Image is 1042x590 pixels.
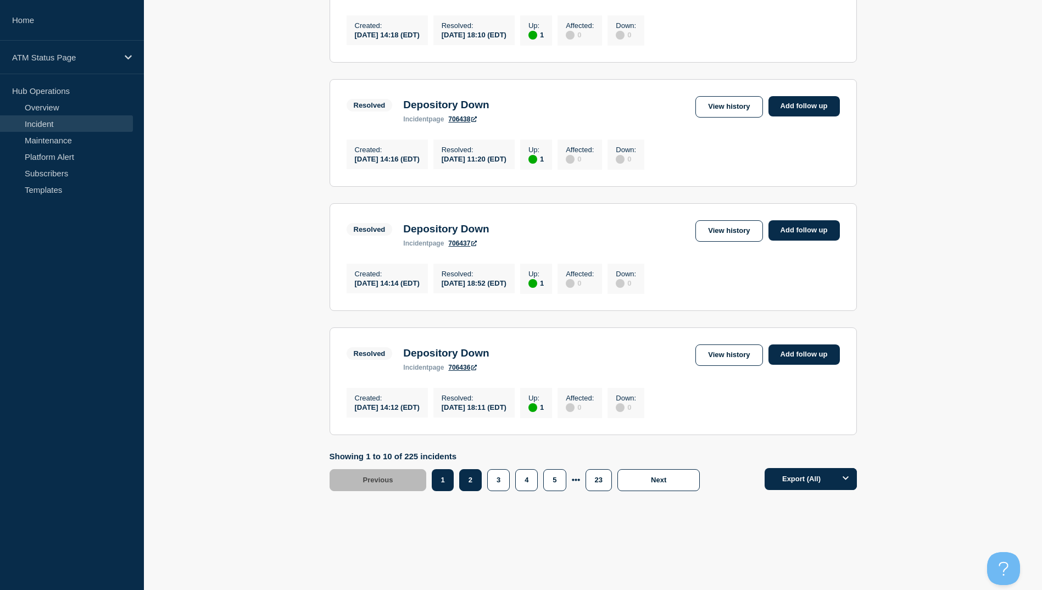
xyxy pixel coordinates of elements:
div: 0 [566,154,594,164]
p: Created : [355,270,420,278]
h3: Depository Down [403,223,489,235]
div: up [528,279,537,288]
p: Resolved : [442,21,506,30]
iframe: Help Scout Beacon - Open [987,552,1020,585]
div: 0 [566,402,594,412]
div: 0 [566,30,594,40]
div: 0 [616,154,636,164]
span: Resolved [347,99,393,112]
span: Previous [363,476,393,484]
p: Resolved : [442,270,506,278]
div: [DATE] 14:18 (EDT) [355,30,420,39]
button: Previous [330,469,427,491]
div: disabled [616,31,625,40]
p: Affected : [566,270,594,278]
p: Affected : [566,21,594,30]
span: Resolved [347,223,393,236]
button: 4 [515,469,538,491]
p: Up : [528,394,544,402]
h3: Depository Down [403,99,489,111]
a: Add follow up [768,96,840,116]
div: 0 [566,278,594,288]
p: Down : [616,394,636,402]
a: 706438 [448,115,477,123]
p: Down : [616,270,636,278]
button: Options [835,468,857,490]
a: View history [695,344,762,366]
span: Resolved [347,347,393,360]
p: Showing 1 to 10 of 225 incidents [330,452,706,461]
div: disabled [616,155,625,164]
p: page [403,115,444,123]
a: Add follow up [768,220,840,241]
div: 0 [616,402,636,412]
div: [DATE] 14:14 (EDT) [355,278,420,287]
p: Created : [355,394,420,402]
a: View history [695,96,762,118]
p: Resolved : [442,394,506,402]
div: up [528,403,537,412]
button: 2 [459,469,482,491]
div: 0 [616,30,636,40]
div: disabled [566,279,575,288]
button: 3 [487,469,510,491]
div: 1 [528,30,544,40]
a: Add follow up [768,344,840,365]
a: 706436 [448,364,477,371]
p: ATM Status Page [12,53,118,62]
div: 0 [616,278,636,288]
div: up [528,155,537,164]
p: Resolved : [442,146,506,154]
div: [DATE] 18:10 (EDT) [442,30,506,39]
p: Affected : [566,394,594,402]
div: [DATE] 11:20 (EDT) [442,154,506,163]
div: 1 [528,402,544,412]
a: 706437 [448,240,477,247]
div: [DATE] 18:11 (EDT) [442,402,506,411]
button: Next [617,469,700,491]
div: [DATE] 18:52 (EDT) [442,278,506,287]
span: Next [651,476,666,484]
div: disabled [566,403,575,412]
button: 1 [432,469,453,491]
p: Up : [528,146,544,154]
div: [DATE] 14:16 (EDT) [355,154,420,163]
p: Up : [528,270,544,278]
div: disabled [566,155,575,164]
p: Affected : [566,146,594,154]
div: 1 [528,278,544,288]
span: incident [403,115,428,123]
p: Down : [616,21,636,30]
p: Down : [616,146,636,154]
a: View history [695,220,762,242]
div: 1 [528,154,544,164]
div: disabled [566,31,575,40]
div: up [528,31,537,40]
p: page [403,240,444,247]
span: incident [403,364,428,371]
p: Up : [528,21,544,30]
button: 5 [543,469,566,491]
div: disabled [616,403,625,412]
span: incident [403,240,428,247]
button: Export (All) [765,468,857,490]
p: page [403,364,444,371]
p: Created : [355,146,420,154]
h3: Depository Down [403,347,489,359]
div: disabled [616,279,625,288]
button: 23 [586,469,612,491]
p: Created : [355,21,420,30]
div: [DATE] 14:12 (EDT) [355,402,420,411]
